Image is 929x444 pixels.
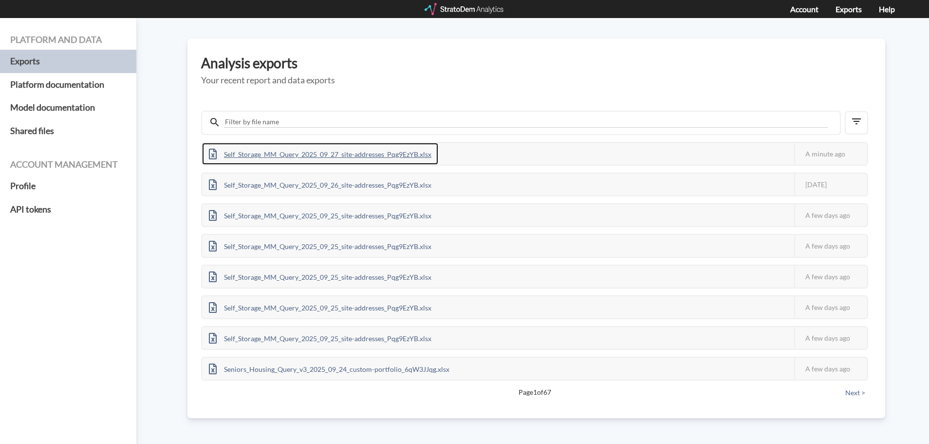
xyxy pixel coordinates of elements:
[202,302,438,310] a: Self_Storage_MM_Query_2025_09_25_site-addresses_Pqg9EzYB.xlsx
[202,174,438,195] div: Self_Storage_MM_Query_2025_09_26_site-addresses_Pqg9EzYB.xlsx
[202,235,438,257] div: Self_Storage_MM_Query_2025_09_25_site-addresses_Pqg9EzYB.xlsx
[794,235,867,257] div: A few days ago
[202,143,438,165] div: Self_Storage_MM_Query_2025_09_27_site-addresses_Pqg9EzYB.xlsx
[235,387,834,397] span: Page 1 of 67
[794,296,867,318] div: A few days ago
[879,4,895,14] a: Help
[10,160,126,170] h4: Account management
[794,327,867,349] div: A few days ago
[202,204,438,226] div: Self_Storage_MM_Query_2025_09_25_site-addresses_Pqg9EzYB.xlsx
[794,266,867,288] div: A few days ago
[202,210,438,218] a: Self_Storage_MM_Query_2025_09_25_site-addresses_Pqg9EzYB.xlsx
[10,50,126,73] a: Exports
[201,56,872,71] h3: Analysis exports
[202,179,438,188] a: Self_Storage_MM_Query_2025_09_26_site-addresses_Pqg9EzYB.xlsx
[794,358,867,380] div: A few days ago
[202,364,456,372] a: Seniors_Housing_Query_v3_2025_09_24_custom-portfolio_6qW3JJqg.xlsx
[202,327,438,349] div: Self_Storage_MM_Query_2025_09_25_site-addresses_Pqg9EzYB.xlsx
[224,116,828,128] input: Filter by file name
[794,204,867,226] div: A few days ago
[202,333,438,341] a: Self_Storage_MM_Query_2025_09_25_site-addresses_Pqg9EzYB.xlsx
[202,358,456,380] div: Seniors_Housing_Query_v3_2025_09_24_custom-portfolio_6qW3JJqg.xlsx
[201,76,872,85] h5: Your recent report and data exports
[202,266,438,288] div: Self_Storage_MM_Query_2025_09_25_site-addresses_Pqg9EzYB.xlsx
[10,96,126,119] a: Model documentation
[842,387,868,398] button: Next >
[10,119,126,143] a: Shared files
[10,174,126,198] a: Profile
[202,241,438,249] a: Self_Storage_MM_Query_2025_09_25_site-addresses_Pqg9EzYB.xlsx
[10,198,126,221] a: API tokens
[10,73,126,97] a: Platform documentation
[836,4,862,14] a: Exports
[790,4,818,14] a: Account
[794,174,867,195] div: [DATE]
[794,143,867,165] div: A minute ago
[202,296,438,318] div: Self_Storage_MM_Query_2025_09_25_site-addresses_Pqg9EzYB.xlsx
[10,35,126,45] h4: Platform and data
[202,149,438,157] a: Self_Storage_MM_Query_2025_09_27_site-addresses_Pqg9EzYB.xlsx
[202,271,438,280] a: Self_Storage_MM_Query_2025_09_25_site-addresses_Pqg9EzYB.xlsx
